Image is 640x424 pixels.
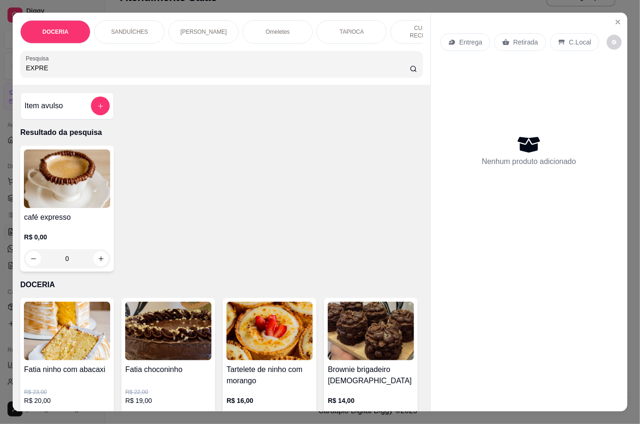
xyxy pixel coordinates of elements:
button: decrease-product-quantity [607,35,622,50]
img: product-image [328,302,414,360]
button: Close [610,15,625,30]
input: Pesquisa [26,63,410,73]
p: R$ 23,00 [24,388,110,396]
p: R$ 20,00 [24,396,110,405]
p: [PERSON_NAME] [181,28,227,36]
p: Resultado da pesquisa [20,127,422,138]
p: R$ 19,00 [125,396,211,405]
button: add-separate-item [91,97,110,115]
img: product-image [226,302,313,360]
img: product-image [24,302,110,360]
p: Nenhum produto adicionado [482,156,576,167]
h4: Brownie brigadeiro [DEMOGRAPHIC_DATA] [328,364,414,387]
p: C.Local [569,37,591,47]
p: SANDUÍCHES [111,28,148,36]
p: Retirada [513,37,538,47]
h4: café expresso [24,212,110,223]
p: TAPIOCA [339,28,364,36]
h4: Fatia choconinho [125,364,211,375]
p: CUSCUZ RECHEADO [399,24,453,39]
p: R$ 16,00 [226,396,313,405]
p: R$ 22,00 [125,388,211,396]
p: Omeletes [266,28,290,36]
img: product-image [24,149,110,208]
p: R$ 14,00 [328,396,414,405]
p: Entrega [459,37,482,47]
h4: Fatia ninho com abacaxi [24,364,110,375]
h4: Tartelete de ninho com morango [226,364,313,387]
label: Pesquisa [26,54,52,62]
h4: Item avulso [24,100,63,112]
p: DOCERIA [43,28,68,36]
p: DOCERIA [20,279,422,290]
img: product-image [125,302,211,360]
p: R$ 0,00 [24,232,110,242]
